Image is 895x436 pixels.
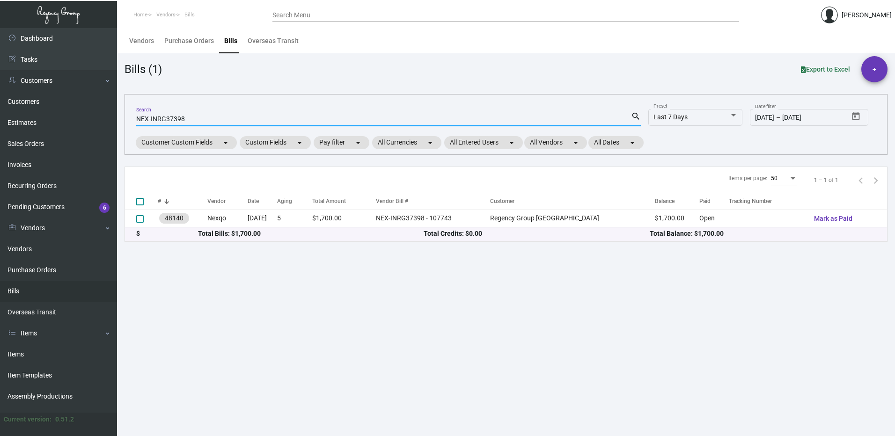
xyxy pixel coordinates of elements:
[490,197,654,205] div: Customer
[207,197,248,205] div: Vendor
[248,210,277,227] td: [DATE]
[376,197,408,205] div: Vendor Bill #
[248,36,299,46] div: Overseas Transit
[653,113,688,121] span: Last 7 Days
[699,210,729,227] td: Open
[158,197,207,205] div: #
[312,210,376,227] td: $1,700.00
[655,210,699,227] td: $1,700.00
[655,197,675,205] div: Balance
[728,174,767,182] div: Items per page:
[627,137,638,148] mat-icon: arrow_drop_down
[220,137,231,148] mat-icon: arrow_drop_down
[312,197,376,205] div: Total Amount
[853,173,868,188] button: Previous page
[129,36,154,46] div: Vendors
[570,137,581,148] mat-icon: arrow_drop_down
[755,114,774,122] input: Start date
[376,210,490,227] td: NEX-INRG37398 - 107743
[771,175,778,182] span: 50
[425,137,436,148] mat-icon: arrow_drop_down
[849,109,864,124] button: Open calendar
[136,229,198,239] div: $
[842,10,892,20] div: [PERSON_NAME]
[277,197,292,205] div: Aging
[873,56,876,82] span: +
[207,210,248,227] td: Nexqo
[588,136,644,149] mat-chip: All Dates
[198,229,424,239] div: Total Bills: $1,700.00
[771,175,797,182] mat-select: Items per page:
[631,111,641,122] mat-icon: search
[224,36,237,46] div: Bills
[444,136,523,149] mat-chip: All Entered Users
[699,197,729,205] div: Paid
[376,197,490,205] div: Vendor Bill #
[807,210,860,227] button: Mark as Paid
[814,215,852,222] span: Mark as Paid
[821,7,838,23] img: admin@bootstrapmaster.com
[294,137,305,148] mat-icon: arrow_drop_down
[133,12,147,18] span: Home
[277,210,312,227] td: 5
[156,12,176,18] span: Vendors
[352,137,364,148] mat-icon: arrow_drop_down
[490,197,514,205] div: Customer
[277,197,312,205] div: Aging
[125,61,162,78] div: Bills (1)
[650,229,876,239] div: Total Balance: $1,700.00
[490,210,654,227] td: Regency Group [GEOGRAPHIC_DATA]
[207,197,226,205] div: Vendor
[814,176,838,184] div: 1 – 1 of 1
[793,61,858,78] button: Export to Excel
[4,414,51,424] div: Current version:
[159,213,189,224] mat-chip: 48140
[861,56,888,82] button: +
[248,197,277,205] div: Date
[699,197,711,205] div: Paid
[248,197,259,205] div: Date
[729,197,807,205] div: Tracking Number
[184,12,195,18] span: Bills
[55,414,74,424] div: 0.51.2
[776,114,780,122] span: –
[372,136,441,149] mat-chip: All Currencies
[424,229,650,239] div: Total Credits: $0.00
[136,136,237,149] mat-chip: Customer Custom Fields
[158,197,161,205] div: #
[868,173,883,188] button: Next page
[240,136,311,149] mat-chip: Custom Fields
[164,36,214,46] div: Purchase Orders
[524,136,587,149] mat-chip: All Vendors
[729,197,772,205] div: Tracking Number
[314,136,369,149] mat-chip: Pay filter
[801,65,850,73] span: Export to Excel
[782,114,827,122] input: End date
[655,197,699,205] div: Balance
[312,197,346,205] div: Total Amount
[506,137,517,148] mat-icon: arrow_drop_down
